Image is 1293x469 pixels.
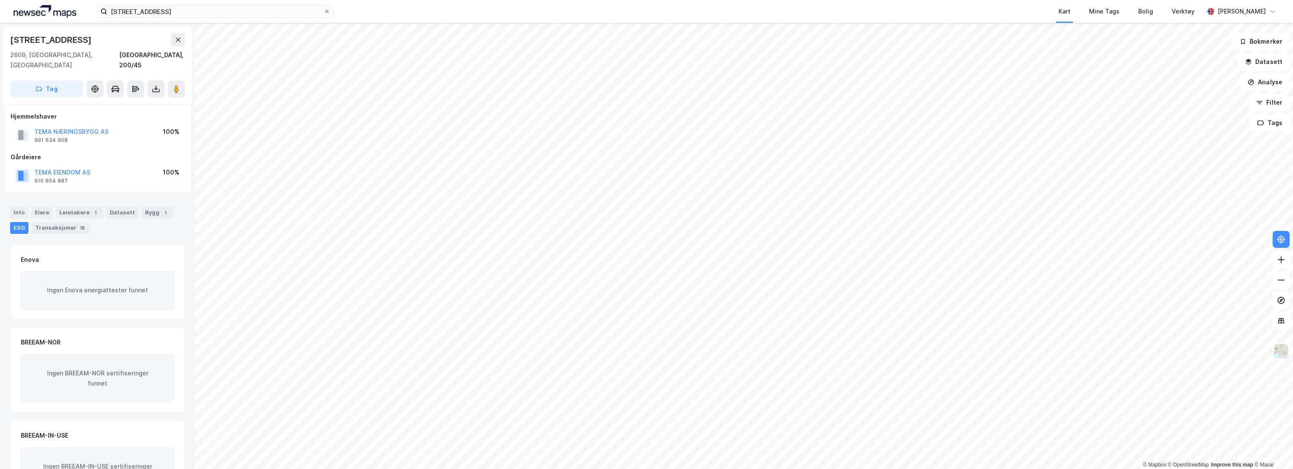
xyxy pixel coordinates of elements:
[1251,428,1293,469] iframe: Chat Widget
[14,5,76,18] img: logo.a4113a55bc3d86da70a041830d287a7e.svg
[32,222,90,234] div: Transaksjoner
[1143,462,1166,468] a: Mapbox
[106,207,138,219] div: Datasett
[11,152,184,162] div: Gårdeiere
[1172,6,1195,17] div: Verktøy
[1232,33,1290,50] button: Bokmerker
[10,80,83,97] button: Tag
[163,167,179,178] div: 100%
[1240,74,1290,91] button: Analyse
[91,208,100,217] div: 1
[34,137,68,144] div: 991 634 908
[1138,6,1153,17] div: Bolig
[11,111,184,122] div: Hjemmelshaver
[10,222,28,234] div: ESG
[1251,428,1293,469] div: Kontrollprogram for chat
[10,33,93,47] div: [STREET_ADDRESS]
[1218,6,1266,17] div: [PERSON_NAME]
[10,207,28,219] div: Info
[163,127,179,137] div: 100%
[1273,343,1289,359] img: Z
[107,5,324,18] input: Søk på adresse, matrikkel, gårdeiere, leietakere eller personer
[21,337,61,347] div: BREEAM-NOR
[78,224,87,232] div: 18
[1168,462,1209,468] a: OpenStreetMap
[1249,94,1290,111] button: Filter
[34,178,68,184] div: 910 854 887
[21,354,174,402] div: Ingen BREEAM-NOR sertifiseringer funnet
[21,271,174,309] div: Ingen Enova energiattester funnet
[56,207,103,219] div: Leietakere
[21,255,39,265] div: Enova
[1238,53,1290,70] button: Datasett
[1211,462,1253,468] a: Improve this map
[119,50,185,70] div: [GEOGRAPHIC_DATA], 200/45
[1250,114,1290,131] button: Tags
[31,207,53,219] div: Eiere
[161,208,170,217] div: 1
[10,50,119,70] div: 2609, [GEOGRAPHIC_DATA], [GEOGRAPHIC_DATA]
[1089,6,1120,17] div: Mine Tags
[1058,6,1070,17] div: Kart
[21,430,68,441] div: BREEAM-IN-USE
[142,207,173,219] div: Bygg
